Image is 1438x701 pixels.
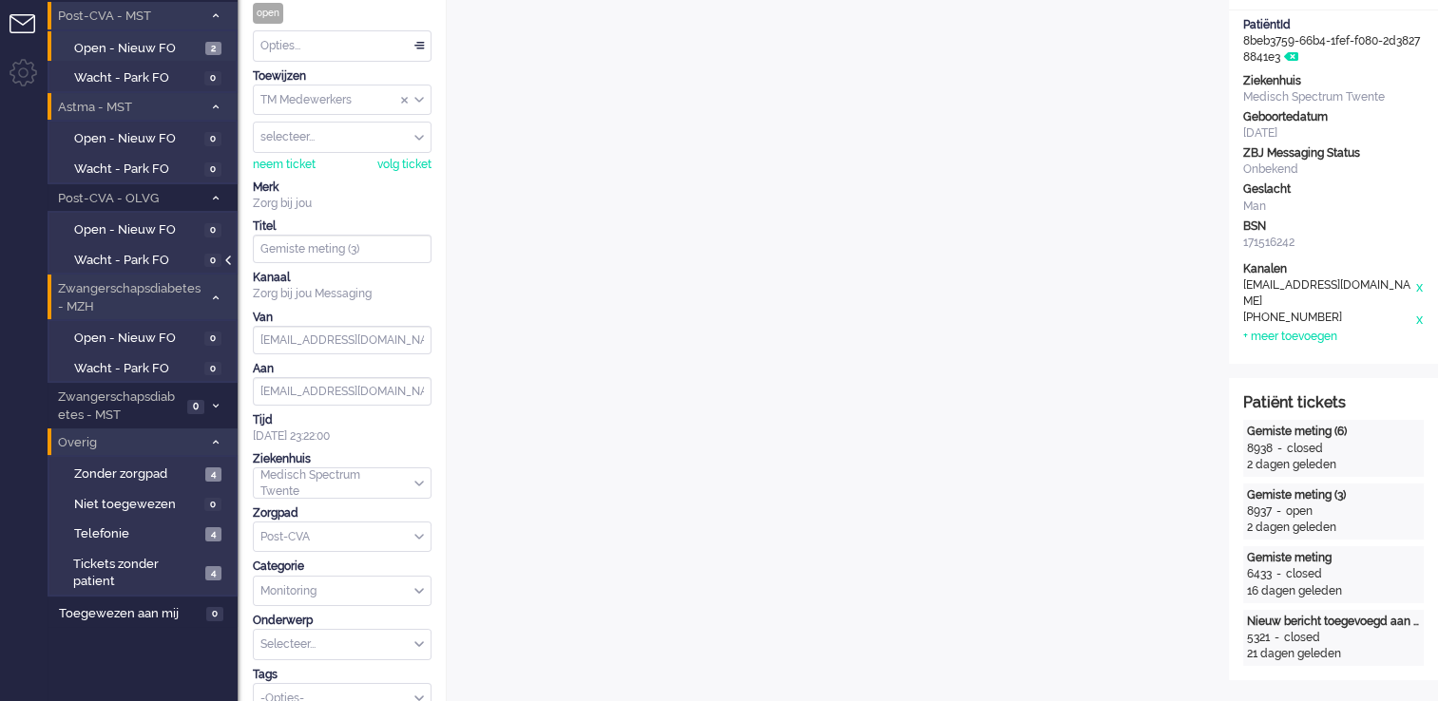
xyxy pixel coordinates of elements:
[74,525,201,543] span: Telefonie
[74,252,200,270] span: Wacht - Park FO
[59,605,201,623] span: Toegewezen aan mij
[74,161,200,179] span: Wacht - Park FO
[1247,566,1272,582] div: 6433
[55,37,236,58] a: Open - Nieuw FO 2
[204,332,221,346] span: 0
[55,357,236,378] a: Wacht - Park FO 0
[187,400,204,414] span: 0
[55,158,236,179] a: Wacht - Park FO 0
[1243,181,1424,198] div: Geslacht
[1270,630,1284,646] div: -
[1286,566,1322,582] div: closed
[204,223,221,237] span: 0
[74,69,200,87] span: Wacht - Park FO
[1247,550,1420,566] div: Gemiste meting
[253,180,431,196] div: Merk
[205,42,221,56] span: 2
[1247,503,1272,520] div: 8937
[55,190,202,208] span: Post-CVA - OLVG
[253,451,431,467] div: Ziekenhuis
[204,254,221,268] span: 0
[253,361,431,377] div: Aan
[253,310,431,326] div: Van
[205,527,221,541] span: 4
[73,556,200,591] span: Tickets zonder patient
[55,280,202,315] span: Zwangerschapsdiabetes - MZH
[377,157,431,173] div: volg ticket
[1243,145,1424,161] div: ZBJ Messaging Status
[253,270,431,286] div: Kanaal
[1243,261,1424,277] div: Kanalen
[74,40,201,58] span: Open - Nieuw FO
[1414,310,1424,329] div: x
[253,68,431,85] div: Toewijzen
[253,559,431,575] div: Categorie
[1247,457,1420,473] div: 2 dagen geleden
[1243,310,1414,329] div: [PHONE_NUMBER]
[1243,392,1424,414] div: Patiënt tickets
[74,130,200,148] span: Open - Nieuw FO
[1247,646,1420,662] div: 21 dagen geleden
[206,607,223,621] span: 0
[1273,441,1287,457] div: -
[204,362,221,376] span: 0
[1247,487,1420,503] div: Gemiste meting (3)
[253,85,431,116] div: Assign Group
[55,99,202,117] span: Astma - MST
[55,434,202,452] span: Overig
[1243,329,1337,345] div: + meer toevoegen
[74,221,200,239] span: Open - Nieuw FO
[55,553,236,591] a: Tickets zonder patient 4
[1243,218,1424,235] div: BSN
[1229,17,1438,66] div: 8beb3759-66b4-1fef-f080-2d38278841e3
[253,157,316,173] div: neem ticket
[1272,566,1286,582] div: -
[10,59,52,102] li: Admin menu
[253,505,431,521] div: Zorgpad
[8,8,748,41] body: Rich Text Area. Press ALT-0 for help.
[55,493,236,514] a: Niet toegewezen 0
[1243,235,1424,251] div: 171516242
[55,66,236,87] a: Wacht - Park FO 0
[1243,17,1424,33] div: PatiëntId
[1247,424,1420,440] div: Gemiste meting (6)
[253,412,431,428] div: Tijd
[74,465,201,483] span: Zonder zorgpad
[1287,441,1323,457] div: closed
[55,388,182,424] span: Zwangerschapsdiabetes - MST
[253,218,431,235] div: Titel
[55,602,238,623] a: Toegewezen aan mij 0
[1247,630,1270,646] div: 5321
[253,412,431,445] div: [DATE] 23:22:00
[1272,503,1286,520] div: -
[1243,161,1424,178] div: Onbekend
[1247,520,1420,536] div: 2 dagen geleden
[1243,199,1424,215] div: Man
[204,162,221,177] span: 0
[204,132,221,146] span: 0
[1243,109,1424,125] div: Geboortedatum
[74,496,200,514] span: Niet toegewezen
[253,3,283,24] div: open
[1414,277,1424,310] div: x
[1284,630,1320,646] div: closed
[1243,125,1424,142] div: [DATE]
[10,14,52,57] li: Tickets menu
[1243,89,1424,105] div: Medisch Spectrum Twente
[1247,441,1273,457] div: 8938
[1286,503,1313,520] div: open
[55,218,236,239] a: Open - Nieuw FO 0
[55,463,236,483] a: Zonder zorgpad 4
[253,613,431,629] div: Onderwerp
[205,566,221,580] span: 4
[55,8,202,26] span: Post-CVA - MST
[55,249,236,270] a: Wacht - Park FO 0
[205,467,221,482] span: 4
[55,522,236,543] a: Telefonie 4
[55,127,236,148] a: Open - Nieuw FO 0
[1243,73,1424,89] div: Ziekenhuis
[204,71,221,85] span: 0
[253,667,431,683] div: Tags
[253,122,431,153] div: Assign User
[1247,583,1420,599] div: 16 dagen geleden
